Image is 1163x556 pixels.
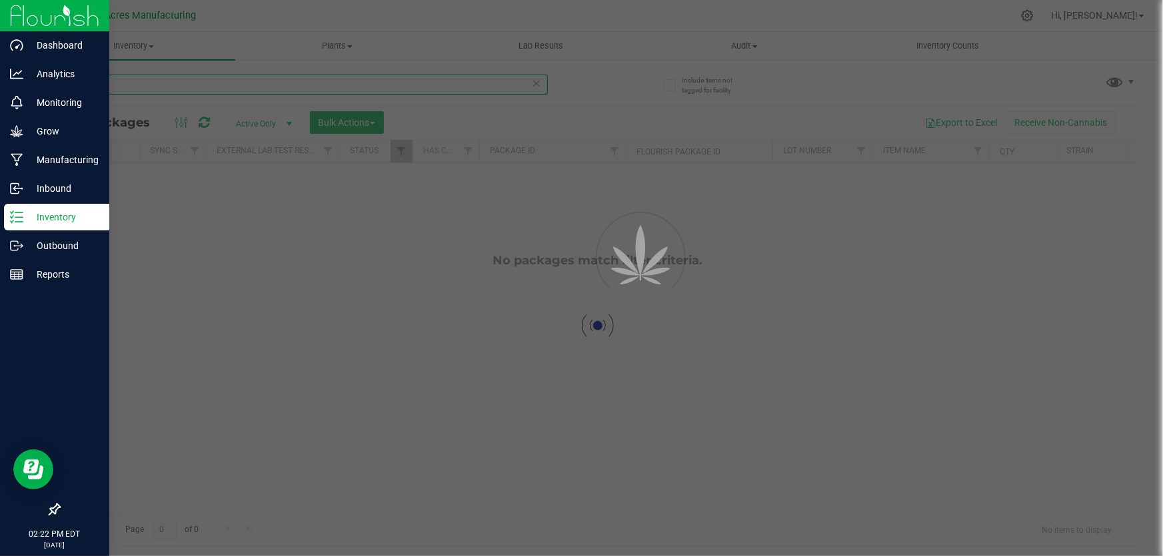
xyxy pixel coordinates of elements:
inline-svg: Reports [10,268,23,281]
p: Analytics [23,66,103,82]
p: Dashboard [23,37,103,53]
p: Inbound [23,180,103,196]
p: Reports [23,266,103,282]
iframe: Resource center [13,449,53,489]
p: Inventory [23,209,103,225]
p: Grow [23,123,103,139]
p: Manufacturing [23,152,103,168]
inline-svg: Monitoring [10,96,23,109]
p: 02:22 PM EDT [6,528,103,540]
p: Monitoring [23,95,103,111]
p: Outbound [23,238,103,254]
inline-svg: Manufacturing [10,153,23,166]
inline-svg: Inventory [10,210,23,224]
inline-svg: Analytics [10,67,23,81]
p: [DATE] [6,540,103,550]
inline-svg: Dashboard [10,39,23,52]
inline-svg: Inbound [10,182,23,195]
inline-svg: Outbound [10,239,23,252]
inline-svg: Grow [10,125,23,138]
